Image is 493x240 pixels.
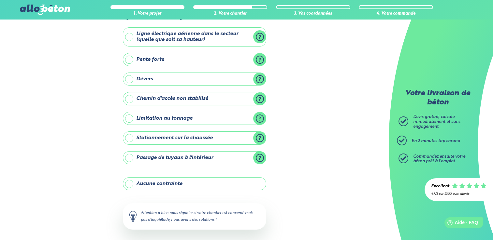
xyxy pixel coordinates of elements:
label: Pente forte [123,53,266,66]
div: 2. Votre chantier [193,11,268,16]
label: Aucune contrainte [123,177,266,190]
div: Attention à bien nous signaler si votre chantier est concerné mais pas d'inquiétude, nous avons d... [123,203,266,229]
img: allobéton [20,5,70,15]
div: 3. Vos coordonnées [276,11,350,16]
iframe: Help widget launcher [435,215,486,233]
label: Limitation au tonnage [123,112,266,125]
div: 1. Votre projet [110,11,185,16]
label: Chemin d'accès non stabilisé [123,92,266,105]
label: Stationnement sur la chaussée [123,131,266,144]
label: Ligne électrique aérienne dans le secteur (quelle que soit sa hauteur) [123,27,266,47]
label: Passage de tuyaux à l'intérieur [123,151,266,164]
div: 4. Votre commande [359,11,433,16]
label: Dévers [123,73,266,86]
